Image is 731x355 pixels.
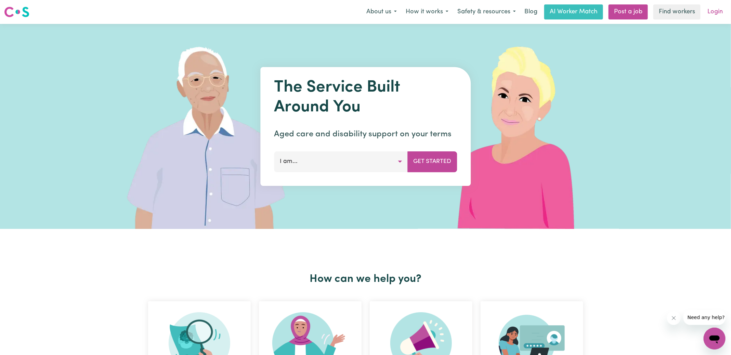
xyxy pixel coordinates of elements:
iframe: Close message [667,311,681,325]
h2: How can we help you? [144,273,587,286]
button: Safety & resources [453,5,520,19]
a: AI Worker Match [544,4,603,19]
button: I am... [274,151,408,172]
a: Blog [520,4,541,19]
p: Aged care and disability support on your terms [274,128,457,140]
img: Careseekers logo [4,6,29,18]
button: Get Started [407,151,457,172]
iframe: Message from company [683,310,726,325]
a: Careseekers logo [4,4,29,20]
a: Post a job [609,4,648,19]
button: How it works [401,5,453,19]
h1: The Service Built Around You [274,78,457,117]
a: Login [703,4,727,19]
iframe: Button to launch messaging window [704,328,726,350]
button: About us [362,5,401,19]
a: Find workers [653,4,701,19]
